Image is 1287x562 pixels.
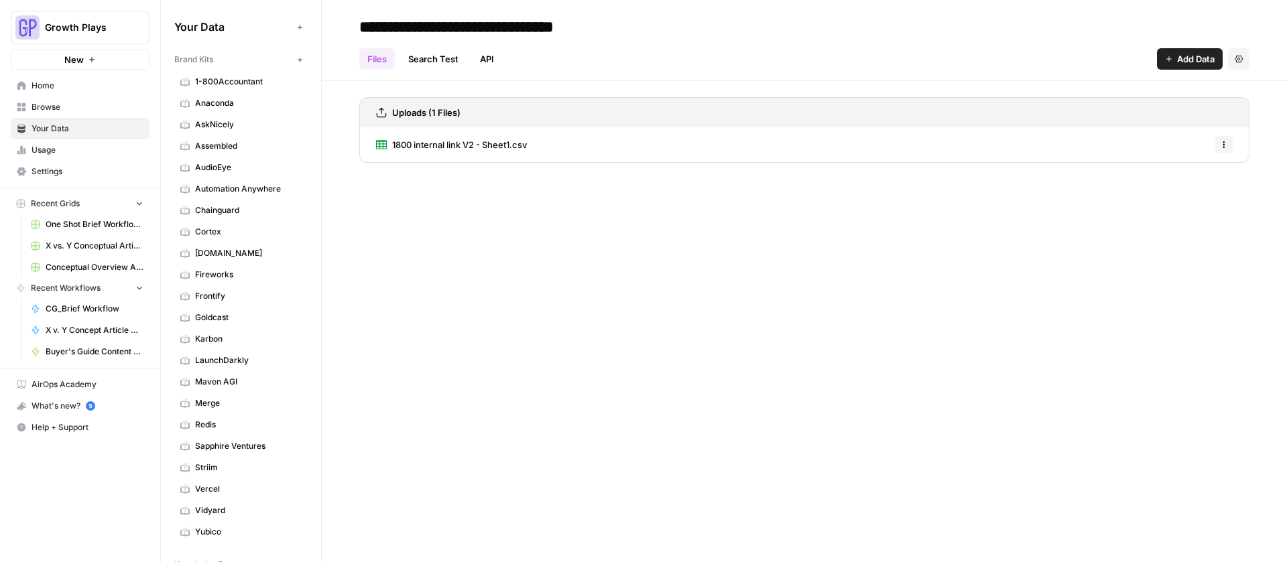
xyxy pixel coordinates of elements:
span: Sapphire Ventures [195,440,302,452]
a: API [472,48,502,70]
span: AskNicely [195,119,302,131]
img: Growth Plays Logo [15,15,40,40]
span: Home [32,80,143,92]
a: Automation Anywhere [174,178,308,200]
a: Anaconda [174,92,308,114]
a: Buyer's Guide Content Workflow - Gemini/[PERSON_NAME] Version [25,341,149,362]
a: Your Data [11,118,149,139]
a: Striim [174,457,308,478]
a: Search Test [400,48,467,70]
a: LaunchDarkly [174,350,308,371]
text: 5 [88,403,92,409]
h3: Uploads (1 Files) [392,106,461,119]
span: CG_Brief Workflow [46,303,143,315]
span: Maven AGI [195,376,302,388]
span: Recent Grids [31,198,80,210]
a: Vercel [174,478,308,500]
span: Vidyard [195,504,302,516]
a: Fireworks [174,264,308,285]
span: LaunchDarkly [195,354,302,366]
span: Conceptual Overview Article Grid [46,261,143,273]
a: Redis [174,414,308,435]
button: What's new? 5 [11,395,149,417]
a: 5 [86,401,95,411]
a: Merge [174,393,308,414]
a: X v. Y Concept Article Generator [25,320,149,341]
span: AirOps Academy [32,378,143,391]
a: Home [11,75,149,96]
a: AudioEye [174,157,308,178]
button: New [11,50,149,70]
a: One Shot Brief Workflow Grid [25,214,149,235]
span: Yubico [195,526,302,538]
span: Usage [32,144,143,156]
button: Recent Workflows [11,278,149,298]
a: 1-800Accountant [174,71,308,92]
span: New [64,53,84,66]
span: Your Data [174,19,292,35]
span: Vercel [195,483,302,495]
a: Settings [11,161,149,182]
span: Your Data [32,123,143,135]
span: [DOMAIN_NAME] [195,247,302,259]
a: Sapphire Ventures [174,435,308,457]
span: Striim [195,462,302,474]
span: Automation Anywhere [195,183,302,195]
a: Uploads (1 Files) [376,98,461,127]
a: Usage [11,139,149,161]
a: Assembled [174,135,308,157]
a: Goldcast [174,307,308,328]
span: 1-800Accountant [195,76,302,88]
a: Karbon [174,328,308,350]
div: What's new? [11,396,149,416]
a: Conceptual Overview Article Grid [25,257,149,278]
a: AskNicely [174,114,308,135]
button: Add Data [1157,48,1223,70]
button: Help + Support [11,417,149,438]
span: Karbon [195,333,302,345]
span: Browse [32,101,143,113]
a: Frontify [174,285,308,307]
a: Cortex [174,221,308,242]
span: AudioEye [195,161,302,173]
span: Brand Kits [174,54,213,66]
span: Chainguard [195,204,302,216]
a: Maven AGI [174,371,308,393]
span: Cortex [195,226,302,238]
a: Browse [11,96,149,118]
button: Recent Grids [11,194,149,214]
a: Yubico [174,521,308,543]
span: One Shot Brief Workflow Grid [46,218,143,230]
span: Redis [195,419,302,431]
span: X vs. Y Conceptual Articles [46,240,143,252]
span: 1800 internal link V2 - Sheet1.csv [392,138,527,151]
a: Chainguard [174,200,308,221]
span: Growth Plays [45,21,126,34]
a: [DOMAIN_NAME] [174,242,308,264]
span: Goldcast [195,311,302,324]
span: X v. Y Concept Article Generator [46,324,143,336]
span: Help + Support [32,421,143,433]
span: Buyer's Guide Content Workflow - Gemini/[PERSON_NAME] Version [46,346,143,358]
span: Anaconda [195,97,302,109]
a: AirOps Academy [11,374,149,395]
a: 1800 internal link V2 - Sheet1.csv [376,127,527,162]
span: Merge [195,397,302,409]
a: Vidyard [174,500,308,521]
span: Fireworks [195,269,302,281]
a: CG_Brief Workflow [25,298,149,320]
span: Add Data [1177,52,1215,66]
span: Frontify [195,290,302,302]
a: X vs. Y Conceptual Articles [25,235,149,257]
a: Files [359,48,395,70]
span: Assembled [195,140,302,152]
span: Settings [32,165,143,178]
span: Recent Workflows [31,282,101,294]
button: Workspace: Growth Plays [11,11,149,44]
